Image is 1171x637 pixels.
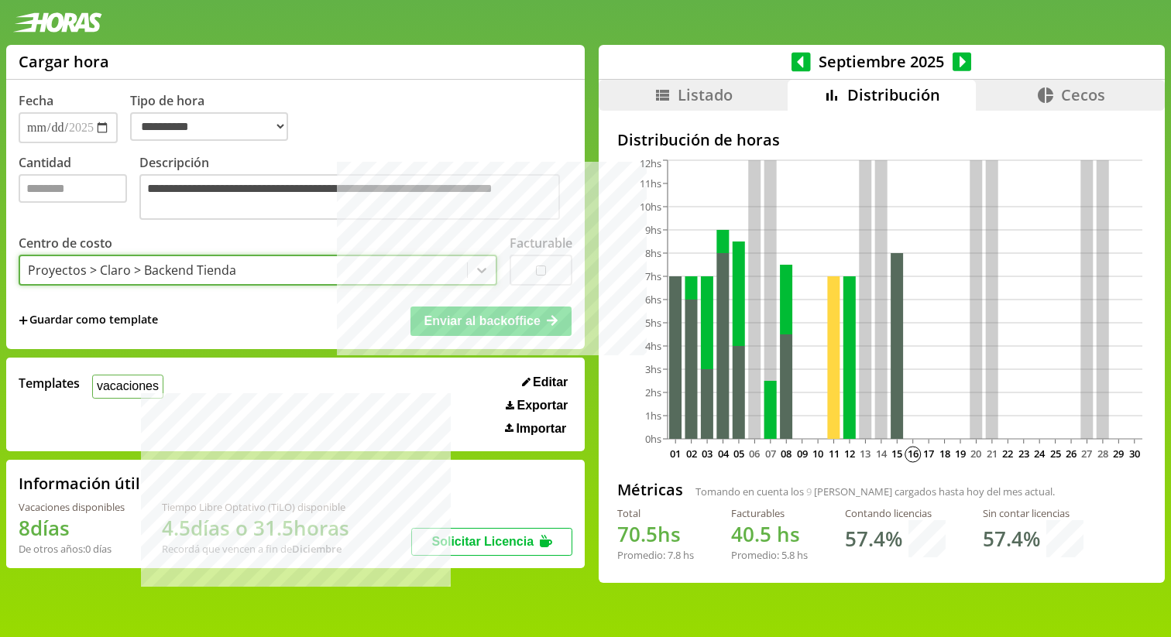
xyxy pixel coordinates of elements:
tspan: 5hs [645,316,661,330]
text: 07 [765,447,776,461]
text: 11 [828,447,839,461]
span: Tomando en cuenta los [PERSON_NAME] cargados hasta hoy del mes actual. [695,485,1055,498]
div: Proyectos > Claro > Backend Tienda [28,262,236,279]
div: De otros años: 0 días [19,542,125,556]
tspan: 9hs [645,223,661,237]
tspan: 3hs [645,362,661,376]
text: 03 [702,447,713,461]
span: Editar [533,375,568,389]
text: 28 [1097,447,1108,461]
tspan: 2hs [645,385,661,399]
tspan: 4hs [645,339,661,353]
tspan: 7hs [645,269,661,283]
text: 18 [939,447,950,461]
div: Sin contar licencias [983,506,1083,520]
tspan: 1hs [645,409,661,423]
text: 19 [955,447,966,461]
text: 25 [1050,447,1061,461]
div: Recordá que vencen a fin de [162,542,349,556]
span: Cecos [1061,84,1105,105]
span: 7.8 [668,548,681,562]
span: Importar [516,422,566,436]
div: Vacaciones disponibles [19,500,125,514]
button: Solicitar Licencia [411,528,572,556]
text: 20 [970,447,981,461]
text: 09 [797,447,808,461]
h2: Información útil [19,473,140,494]
text: 27 [1081,447,1092,461]
text: 29 [1113,447,1124,461]
span: Enviar al backoffice [424,314,541,327]
span: +Guardar como template [19,312,158,329]
label: Tipo de hora [130,92,300,143]
text: 13 [860,447,871,461]
button: Editar [517,375,573,390]
h1: hs [731,520,808,548]
text: 17 [923,447,934,461]
label: Centro de costo [19,235,112,252]
span: Solicitar Licencia [431,535,534,548]
text: 26 [1066,447,1077,461]
img: logotipo [12,12,102,33]
b: Diciembre [292,542,342,556]
text: 21 [987,447,998,461]
label: Cantidad [19,154,139,224]
h1: 57.4 % [845,525,902,553]
span: Distribución [847,84,940,105]
div: Total [617,506,694,520]
span: Listado [678,84,733,105]
tspan: 12hs [640,156,661,170]
h1: 57.4 % [983,525,1040,553]
label: Descripción [139,154,572,224]
div: Tiempo Libre Optativo (TiLO) disponible [162,500,349,514]
h2: Métricas [617,479,683,500]
text: 05 [733,447,744,461]
tspan: 11hs [640,176,661,190]
text: 04 [717,447,729,461]
text: 01 [670,447,681,461]
text: 14 [876,447,888,461]
span: 9 [806,485,812,498]
span: Exportar [517,399,568,413]
text: 15 [891,447,902,461]
span: 40.5 [731,520,771,548]
button: vacaciones [92,375,163,399]
button: Exportar [501,398,572,413]
span: 70.5 [617,520,658,548]
h2: Distribución de horas [617,129,1146,150]
h1: 4.5 días o 31.5 horas [162,514,349,542]
div: Promedio: hs [731,548,808,562]
tspan: 0hs [645,432,661,446]
span: Septiembre 2025 [811,51,953,72]
button: Enviar al backoffice [410,307,572,336]
select: Tipo de hora [130,112,288,141]
text: 10 [812,447,823,461]
div: Facturables [731,506,808,520]
text: 23 [1018,447,1029,461]
div: Promedio: hs [617,548,694,562]
text: 30 [1129,447,1140,461]
h1: hs [617,520,694,548]
h1: 8 días [19,514,125,542]
text: 22 [1002,447,1013,461]
tspan: 8hs [645,246,661,260]
text: 02 [686,447,697,461]
input: Cantidad [19,174,127,203]
tspan: 6hs [645,293,661,307]
text: 24 [1034,447,1046,461]
label: Fecha [19,92,53,109]
div: Contando licencias [845,506,946,520]
h1: Cargar hora [19,51,109,72]
text: 12 [844,447,855,461]
textarea: Descripción [139,174,560,220]
span: Templates [19,375,80,392]
tspan: 10hs [640,200,661,214]
text: 06 [749,447,760,461]
label: Facturable [510,235,572,252]
span: 5.8 [781,548,795,562]
text: 16 [908,447,919,461]
span: + [19,312,28,329]
text: 08 [781,447,792,461]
